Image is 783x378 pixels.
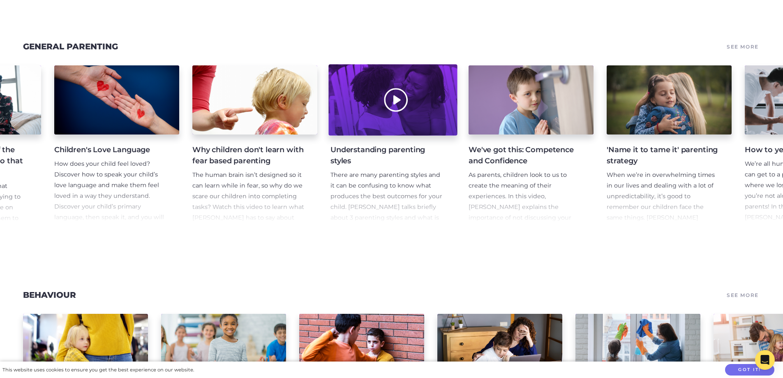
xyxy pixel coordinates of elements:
[607,144,718,167] h4: 'Name it to tame it' parenting strategy
[192,171,304,243] span: The human brain isn’t designed so it can learn while in fear, so why do we scare our children int...
[23,290,76,300] a: Behaviour
[192,65,317,223] a: Why children don't learn with fear based parenting The human brain isn’t designed so it can learn...
[54,65,179,223] a: Children's Love Language How does your child feel loved? Discover how to speak your child’s love ...
[330,65,455,223] a: Understanding parenting styles There are many parenting styles and it can be confusing to know wh...
[330,144,442,167] h4: Understanding parenting styles
[330,171,442,243] span: There are many parenting styles and it can be confusing to know what produces the best outcomes f...
[23,42,118,51] a: General Parenting
[2,366,194,374] div: This website uses cookies to ensure you get the best experience on our website.
[54,159,166,244] p: How does your child feel loved? Discover how to speak your child’s love language and make them fe...
[469,144,580,167] h4: We've got this: Competence and Confidence
[54,144,166,155] h4: Children's Love Language
[725,41,760,53] a: See More
[192,144,304,167] h4: Why children don't learn with fear based parenting
[469,65,594,223] a: We've got this: Competence and Confidence As parents, children look to us to create the meaning o...
[725,289,760,301] a: See More
[755,350,775,370] div: Open Intercom Messenger
[607,171,715,328] span: When we’re in overwhelming times in our lives and dealing with a lot of unpredictability, it’s go...
[607,65,732,223] a: 'Name it to tame it' parenting strategy When we’re in overwhelming times in our lives and dealing...
[469,171,577,285] span: As parents, children look to us to create the meaning of their experiences. In this video, [PERSO...
[725,364,774,376] button: Got it!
